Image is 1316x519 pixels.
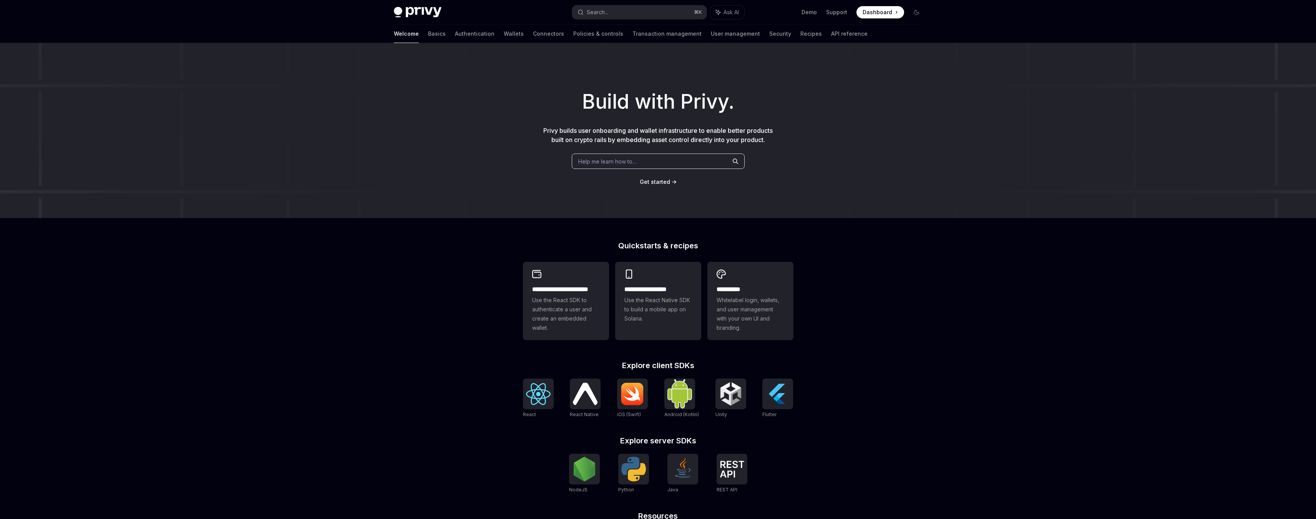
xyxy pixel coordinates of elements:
[765,382,790,406] img: Flutter
[455,25,495,43] a: Authentication
[504,25,524,43] a: Wallets
[572,5,707,19] button: Search...⌘K
[532,296,600,332] span: Use the React SDK to authenticate a user and create an embedded wallet.
[572,457,597,481] img: NodeJS
[670,457,695,481] img: Java
[587,8,608,17] div: Search...
[762,379,793,418] a: FlutterFlutter
[664,379,699,418] a: Android (Kotlin)Android (Kotlin)
[769,25,791,43] a: Security
[640,178,670,186] a: Get started
[719,382,743,406] img: Unity
[717,454,747,494] a: REST APIREST API
[621,457,646,481] img: Python
[394,25,419,43] a: Welcome
[543,127,773,144] span: Privy builds user onboarding and wallet infrastructure to enable better products built on crypto ...
[620,382,645,405] img: iOS (Swift)
[724,8,739,16] span: Ask AI
[394,7,441,18] img: dark logo
[523,362,793,369] h2: Explore client SDKs
[710,5,744,19] button: Ask AI
[715,412,727,417] span: Unity
[717,296,784,332] span: Whitelabel login, wallets, and user management with your own UI and branding.
[523,437,793,445] h2: Explore server SDKs
[632,25,702,43] a: Transaction management
[640,179,670,185] span: Get started
[569,487,587,493] span: NodeJS
[717,487,737,493] span: REST API
[618,487,634,493] span: Python
[707,262,793,340] a: **** *****Whitelabel login, wallets, and user management with your own UI and branding.
[523,379,554,418] a: ReactReact
[720,461,744,478] img: REST API
[617,412,641,417] span: iOS (Swift)
[573,383,597,405] img: React Native
[863,8,892,16] span: Dashboard
[617,379,648,418] a: iOS (Swift)iOS (Swift)
[667,487,678,493] span: Java
[667,379,692,408] img: Android (Kotlin)
[694,9,702,15] span: ⌘ K
[664,412,699,417] span: Android (Kotlin)
[615,262,701,340] a: **** **** **** ***Use the React Native SDK to build a mobile app on Solana.
[826,8,847,16] a: Support
[569,454,600,494] a: NodeJSNodeJS
[667,454,698,494] a: JavaJava
[802,8,817,16] a: Demo
[856,6,904,18] a: Dashboard
[428,25,446,43] a: Basics
[570,379,601,418] a: React NativeReact Native
[762,412,777,417] span: Flutter
[523,412,536,417] span: React
[910,6,923,18] button: Toggle dark mode
[533,25,564,43] a: Connectors
[800,25,822,43] a: Recipes
[831,25,868,43] a: API reference
[526,383,551,405] img: React
[715,379,746,418] a: UnityUnity
[12,87,1304,117] h1: Build with Privy.
[624,296,692,323] span: Use the React Native SDK to build a mobile app on Solana.
[618,454,649,494] a: PythonPython
[570,412,599,417] span: React Native
[523,242,793,250] h2: Quickstarts & recipes
[573,25,623,43] a: Policies & controls
[578,157,637,165] span: Help me learn how to…
[711,25,760,43] a: User management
